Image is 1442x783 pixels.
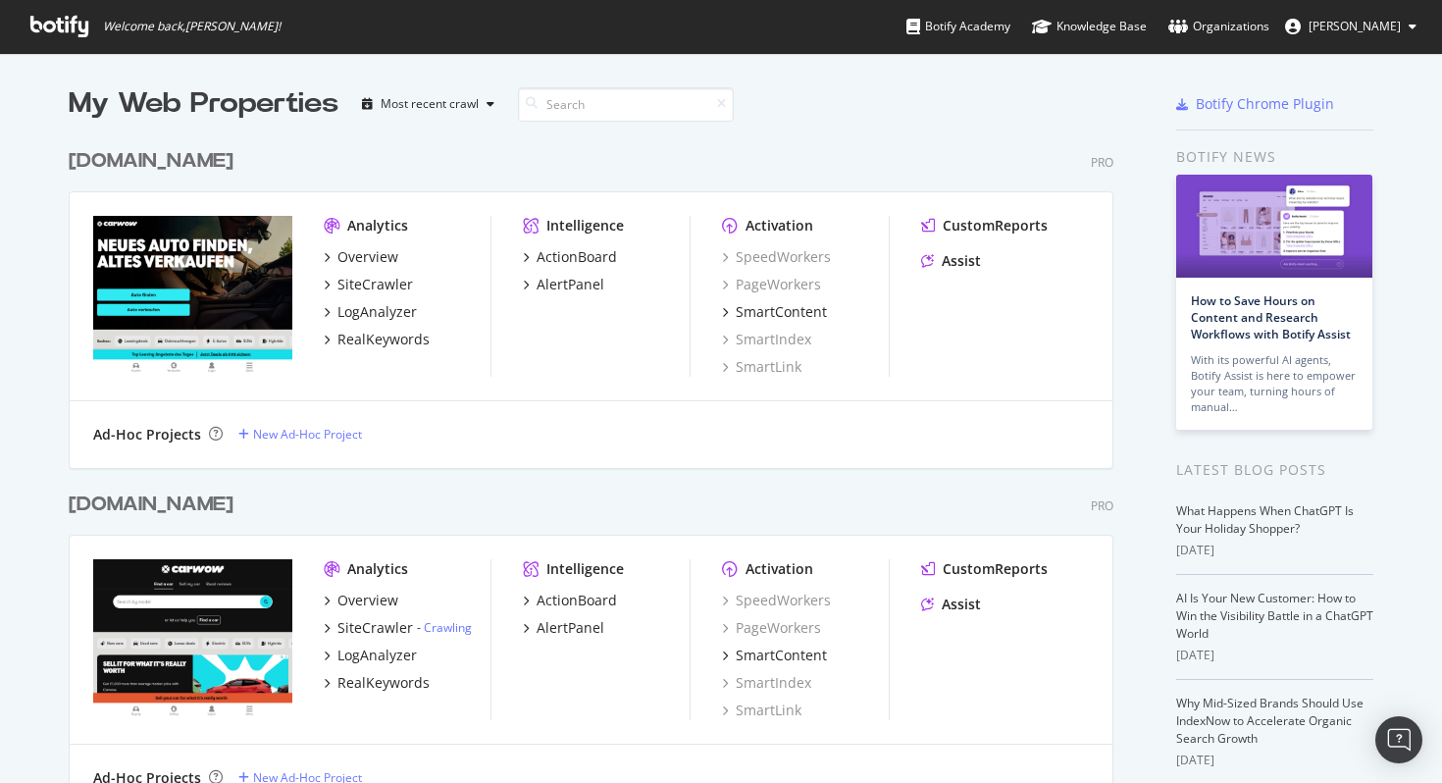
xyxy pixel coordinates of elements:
[746,216,813,235] div: Activation
[324,247,398,267] a: Overview
[69,491,241,519] a: [DOMAIN_NAME]
[93,216,292,375] img: www.carwow.de
[324,330,430,349] a: RealKeywords
[1176,695,1364,747] a: Why Mid-Sized Brands Should Use IndexNow to Accelerate Organic Search Growth
[722,357,801,377] a: SmartLink
[324,673,430,693] a: RealKeywords
[381,98,479,110] div: Most recent crawl
[1196,94,1334,114] div: Botify Chrome Plugin
[722,275,821,294] a: PageWorkers
[337,646,417,665] div: LogAnalyzer
[546,559,624,579] div: Intelligence
[1176,94,1334,114] a: Botify Chrome Plugin
[722,673,811,693] a: SmartIndex
[943,559,1048,579] div: CustomReports
[921,559,1048,579] a: CustomReports
[354,88,502,120] button: Most recent crawl
[347,216,408,235] div: Analytics
[537,591,617,610] div: ActionBoard
[1032,17,1147,36] div: Knowledge Base
[906,17,1010,36] div: Botify Academy
[1176,146,1373,168] div: Botify news
[722,591,831,610] a: SpeedWorkers
[324,646,417,665] a: LogAnalyzer
[1191,352,1358,415] div: With its powerful AI agents, Botify Assist is here to empower your team, turning hours of manual…
[722,247,831,267] a: SpeedWorkers
[537,275,604,294] div: AlertPanel
[1176,752,1373,769] div: [DATE]
[337,302,417,322] div: LogAnalyzer
[417,619,472,636] div: -
[1091,154,1113,171] div: Pro
[1176,647,1373,664] div: [DATE]
[324,302,417,322] a: LogAnalyzer
[537,247,617,267] div: ActionBoard
[93,425,201,444] div: Ad-Hoc Projects
[93,559,292,718] img: www.carwow.co.uk
[943,216,1048,235] div: CustomReports
[942,251,981,271] div: Assist
[518,87,734,122] input: Search
[1168,17,1269,36] div: Organizations
[69,84,338,124] div: My Web Properties
[746,559,813,579] div: Activation
[523,618,604,638] a: AlertPanel
[523,247,617,267] a: ActionBoard
[736,646,827,665] div: SmartContent
[1176,175,1372,278] img: How to Save Hours on Content and Research Workflows with Botify Assist
[347,559,408,579] div: Analytics
[921,251,981,271] a: Assist
[921,216,1048,235] a: CustomReports
[324,591,398,610] a: Overview
[424,619,472,636] a: Crawling
[253,426,362,443] div: New Ad-Hoc Project
[238,426,362,443] a: New Ad-Hoc Project
[942,595,981,614] div: Assist
[324,618,472,638] a: SiteCrawler- Crawling
[337,591,398,610] div: Overview
[722,618,821,638] a: PageWorkers
[337,275,413,294] div: SiteCrawler
[324,275,413,294] a: SiteCrawler
[69,147,241,176] a: [DOMAIN_NAME]
[722,646,827,665] a: SmartContent
[1191,292,1351,342] a: How to Save Hours on Content and Research Workflows with Botify Assist
[1176,459,1373,481] div: Latest Blog Posts
[546,216,624,235] div: Intelligence
[337,247,398,267] div: Overview
[921,595,981,614] a: Assist
[1269,11,1432,42] button: [PERSON_NAME]
[523,275,604,294] a: AlertPanel
[69,491,233,519] div: [DOMAIN_NAME]
[1091,497,1113,514] div: Pro
[337,618,413,638] div: SiteCrawler
[523,591,617,610] a: ActionBoard
[337,330,430,349] div: RealKeywords
[537,618,604,638] div: AlertPanel
[337,673,430,693] div: RealKeywords
[1375,716,1422,763] div: Open Intercom Messenger
[1176,502,1354,537] a: What Happens When ChatGPT Is Your Holiday Shopper?
[1176,590,1373,642] a: AI Is Your New Customer: How to Win the Visibility Battle in a ChatGPT World
[722,302,827,322] a: SmartContent
[722,330,811,349] a: SmartIndex
[103,19,281,34] span: Welcome back, [PERSON_NAME] !
[1176,542,1373,559] div: [DATE]
[736,302,827,322] div: SmartContent
[1309,18,1401,34] span: Ting Liu
[69,147,233,176] div: [DOMAIN_NAME]
[722,701,801,720] a: SmartLink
